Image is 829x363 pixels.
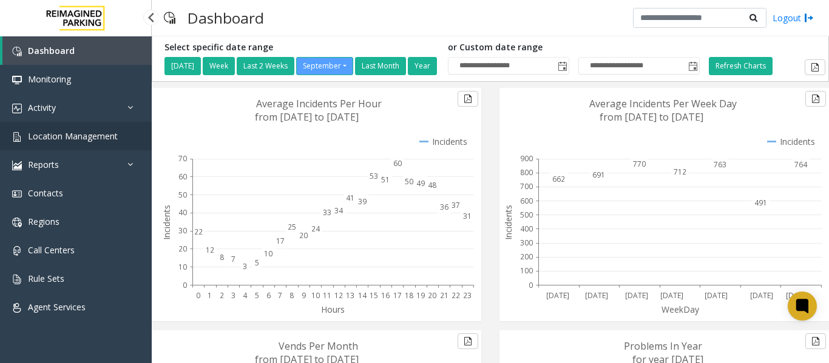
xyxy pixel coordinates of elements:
[164,3,175,33] img: pageIcon
[520,265,533,276] text: 100
[164,57,201,75] button: [DATE]
[28,45,75,56] span: Dashboard
[178,190,187,200] text: 50
[355,57,406,75] button: Last Month
[12,246,22,256] img: 'icon'
[458,333,478,349] button: Export to pdf
[279,339,358,353] text: Vends Per Month
[28,273,64,284] span: Rule Sets
[520,196,533,206] text: 600
[2,36,152,65] a: Dashboard
[674,167,686,177] text: 712
[529,280,533,290] text: 0
[28,301,86,313] span: Agent Services
[804,12,814,24] img: logout
[196,290,200,301] text: 0
[714,159,726,170] text: 763
[323,290,331,301] text: 11
[12,132,22,142] img: 'icon'
[288,222,296,232] text: 25
[12,161,22,170] img: 'icon'
[773,12,814,24] a: Logout
[28,73,71,85] span: Monitoring
[452,290,460,301] text: 22
[805,59,825,75] button: Export to pdf
[633,159,646,169] text: 770
[358,290,367,301] text: 14
[206,245,214,255] text: 12
[203,57,235,75] button: Week
[520,210,533,220] text: 500
[12,104,22,113] img: 'icon'
[393,290,402,301] text: 17
[520,181,533,191] text: 700
[178,172,187,182] text: 60
[12,303,22,313] img: 'icon'
[164,42,439,53] h5: Select specific date range
[370,290,378,301] text: 15
[311,224,320,234] text: 24
[28,102,56,113] span: Activity
[334,205,343,216] text: 34
[754,198,767,208] text: 491
[296,57,353,75] button: September
[381,175,390,185] text: 51
[178,244,187,254] text: 20
[786,290,809,301] text: [DATE]
[231,254,235,264] text: 7
[220,252,224,262] text: 8
[600,110,703,124] text: from [DATE] to [DATE]
[321,304,345,315] text: Hours
[458,91,478,107] button: Export to pdf
[256,97,382,110] text: Average Incidents Per Hour
[346,290,354,301] text: 13
[440,290,448,301] text: 21
[805,333,826,349] button: Export to pdf
[183,280,187,290] text: 0
[12,218,22,227] img: 'icon'
[448,42,700,53] h5: or Custom date range
[660,290,683,301] text: [DATE]
[161,205,172,240] text: Incidents
[358,196,367,207] text: 39
[686,58,699,75] span: Toggle popup
[28,216,59,227] span: Regions
[705,290,728,301] text: [DATE]
[299,230,308,241] text: 20
[208,290,212,301] text: 1
[264,248,272,259] text: 10
[463,290,472,301] text: 23
[231,290,235,301] text: 3
[178,153,187,164] text: 70
[416,290,425,301] text: 19
[405,176,413,187] text: 50
[311,290,320,301] text: 10
[592,170,605,180] text: 691
[416,178,425,188] text: 49
[194,227,203,237] text: 22
[12,75,22,85] img: 'icon'
[393,158,402,168] text: 60
[243,290,248,301] text: 4
[220,290,224,301] text: 2
[323,207,331,218] text: 33
[520,167,533,178] text: 800
[589,97,737,110] text: Average Incidents Per Week Day
[181,3,270,33] h3: Dashboard
[555,58,569,75] span: Toggle popup
[178,262,187,272] text: 10
[546,290,569,301] text: [DATE]
[405,290,413,301] text: 18
[624,339,702,353] text: Problems In Year
[805,91,826,107] button: Export to pdf
[334,290,343,301] text: 12
[289,290,294,301] text: 8
[520,153,533,164] text: 900
[178,207,187,218] text: 40
[502,205,514,240] text: Incidents
[440,202,448,212] text: 36
[552,174,565,184] text: 662
[370,171,378,181] text: 53
[237,57,294,75] button: Last 2 Weeks
[302,290,306,301] text: 9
